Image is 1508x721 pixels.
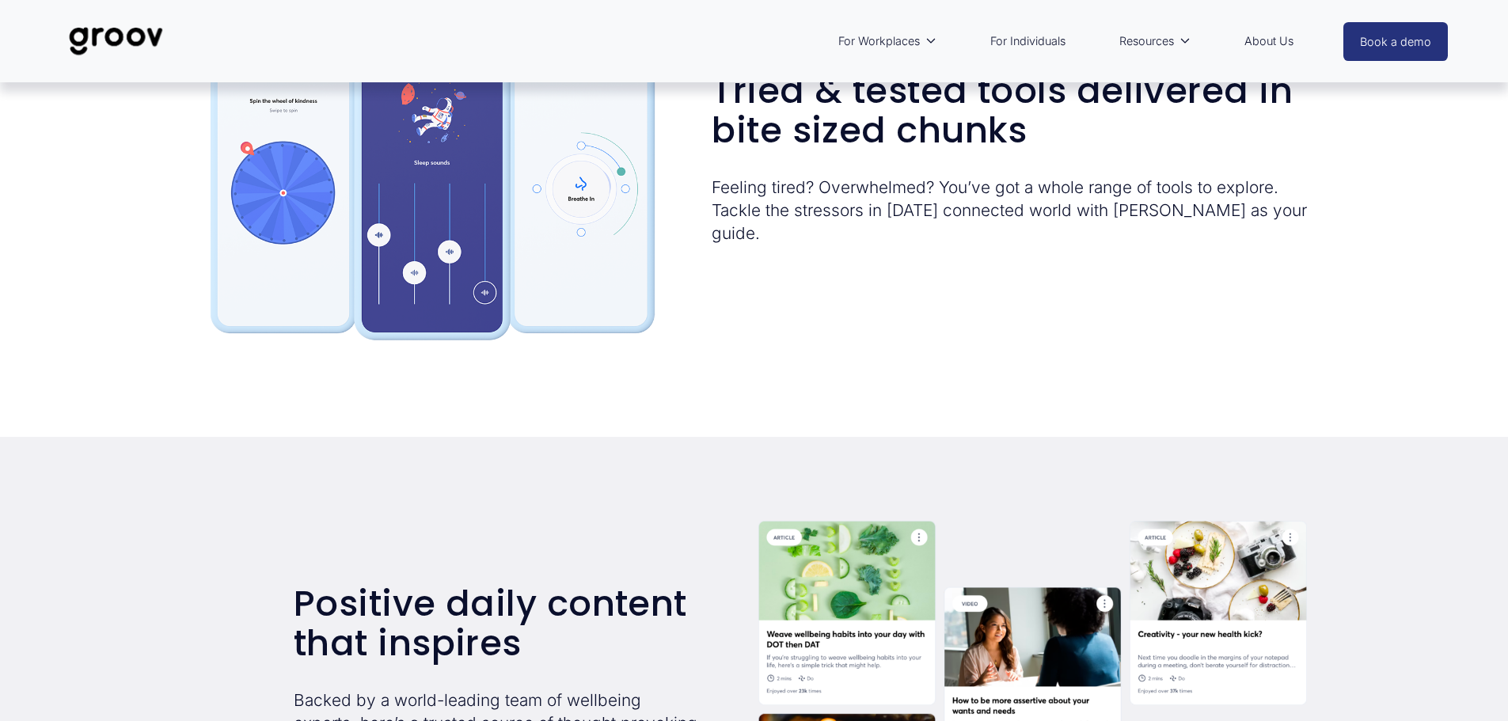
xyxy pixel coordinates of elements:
[1111,23,1199,59] a: folder dropdown
[982,23,1073,59] a: For Individuals
[60,15,172,67] img: Groov | Unlock Human Potential at Work and in Life
[1236,23,1301,59] a: About Us
[294,584,703,663] h2: Positive daily content that inspires
[712,71,1307,150] h2: Tried & tested tools delivered in bite sized chunks
[1343,22,1448,61] a: Book a demo
[1119,31,1174,51] span: Resources
[838,31,920,51] span: For Workplaces
[830,23,945,59] a: folder dropdown
[712,176,1307,245] p: Feeling tired? Overwhelmed? You’ve got a whole range of tools to explore. Tackle the stressors in...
